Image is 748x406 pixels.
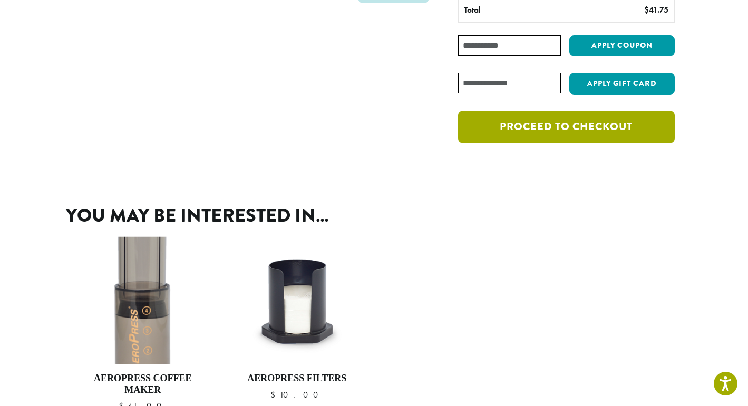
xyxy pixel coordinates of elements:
[270,389,323,400] bdi: 10.00
[233,373,361,384] h4: AeroPress Filters
[644,4,649,15] span: $
[66,204,683,227] h2: You may be interested in…
[79,373,207,395] h4: AeroPress Coffee Maker
[233,236,361,364] img: Aeropress-Filters.png
[644,4,668,15] bdi: 41.75
[569,35,675,57] button: Apply coupon
[458,111,674,143] a: Proceed to checkout
[79,236,207,364] img: AeroPress-300x300.png
[270,389,279,400] span: $
[569,73,675,95] button: Apply Gift Card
